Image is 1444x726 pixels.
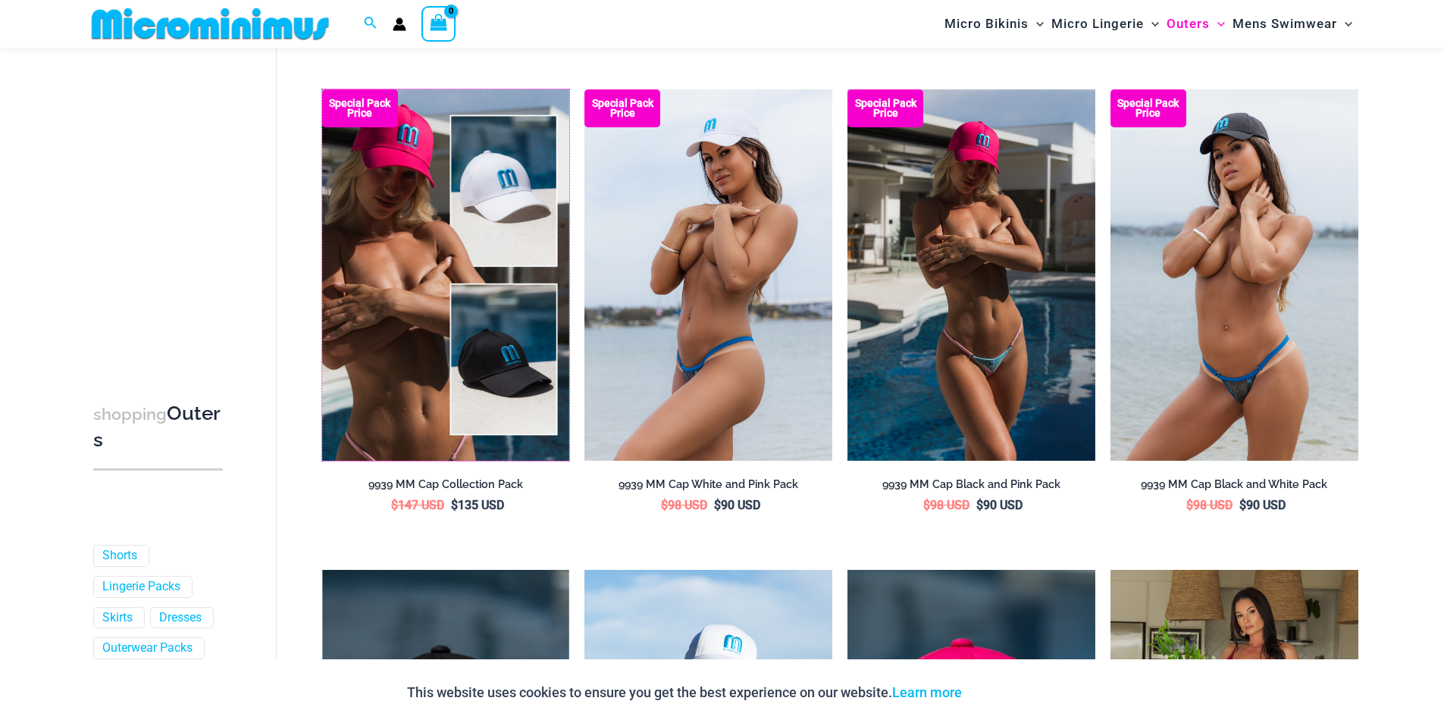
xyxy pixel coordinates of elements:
[93,51,230,354] iframe: TrustedSite Certified
[584,89,832,461] a: Rebel Cap WhiteElectric Blue 9939 Cap 09 Rebel Cap Hot PinkElectric Blue 9939 Cap 15Rebel Cap Hot...
[1239,498,1246,512] span: $
[102,641,193,657] a: Outerwear Packs
[944,5,1029,43] span: Micro Bikinis
[393,17,406,31] a: Account icon link
[584,99,660,118] b: Special Pack Price
[847,99,923,118] b: Special Pack Price
[661,498,707,512] bdi: 98 USD
[1337,5,1352,43] span: Menu Toggle
[1110,477,1358,492] h2: 9939 MM Cap Black and White Pack
[102,548,137,564] a: Shorts
[847,89,1095,461] a: Rebel Cap Hot PinkElectric Blue 9939 Cap 16 Rebel Cap BlackElectric Blue 9939 Cap 08Rebel Cap Bla...
[1110,89,1358,461] a: Rebel Cap BlackElectric Blue 9939 Cap 07 Rebel Cap WhiteElectric Blue 9939 Cap 07Rebel Cap WhiteE...
[451,498,458,512] span: $
[1167,5,1210,43] span: Outers
[661,498,668,512] span: $
[102,579,180,595] a: Lingerie Packs
[973,674,1038,711] button: Accept
[322,477,570,497] a: 9939 MM Cap Collection Pack
[1233,5,1337,43] span: Mens Swimwear
[976,498,1023,512] bdi: 90 USD
[847,477,1095,497] a: 9939 MM Cap Black and Pink Pack
[1110,89,1358,461] img: Rebel Cap BlackElectric Blue 9939 Cap 07
[584,477,832,497] a: 9939 MM Cap White and Pink Pack
[364,14,377,33] a: Search icon link
[421,6,456,41] a: View Shopping Cart, empty
[322,89,570,461] a: Rebel Cap Rebel Cap BlackElectric Blue 9939 Cap 05Rebel Cap BlackElectric Blue 9939 Cap 05
[1229,5,1356,43] a: Mens SwimwearMenu ToggleMenu Toggle
[102,610,133,626] a: Skirts
[941,5,1048,43] a: Micro BikinisMenu ToggleMenu Toggle
[407,681,962,704] p: This website uses cookies to ensure you get the best experience on our website.
[322,89,570,461] img: Rebel Cap
[1210,5,1225,43] span: Menu Toggle
[714,498,760,512] bdi: 90 USD
[847,477,1095,492] h2: 9939 MM Cap Black and Pink Pack
[93,401,223,453] h3: Outers
[1239,498,1286,512] bdi: 90 USD
[938,2,1359,45] nav: Site Navigation
[584,477,832,492] h2: 9939 MM Cap White and Pink Pack
[1029,5,1044,43] span: Menu Toggle
[391,498,444,512] bdi: 147 USD
[847,89,1095,461] img: Rebel Cap Hot PinkElectric Blue 9939 Cap 16
[923,498,969,512] bdi: 98 USD
[1186,498,1193,512] span: $
[1048,5,1163,43] a: Micro LingerieMenu ToggleMenu Toggle
[1186,498,1233,512] bdi: 98 USD
[86,7,335,41] img: MM SHOP LOGO FLAT
[1051,5,1144,43] span: Micro Lingerie
[892,684,962,700] a: Learn more
[584,89,832,461] img: Rebel Cap Hot PinkElectric Blue 9939 Cap 15
[1163,5,1229,43] a: OutersMenu ToggleMenu Toggle
[976,498,983,512] span: $
[1110,477,1358,497] a: 9939 MM Cap Black and White Pack
[714,498,721,512] span: $
[1144,5,1159,43] span: Menu Toggle
[923,498,930,512] span: $
[451,498,504,512] bdi: 135 USD
[322,99,398,118] b: Special Pack Price
[322,477,570,492] h2: 9939 MM Cap Collection Pack
[391,498,398,512] span: $
[93,405,167,424] span: shopping
[1110,99,1186,118] b: Special Pack Price
[159,610,202,626] a: Dresses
